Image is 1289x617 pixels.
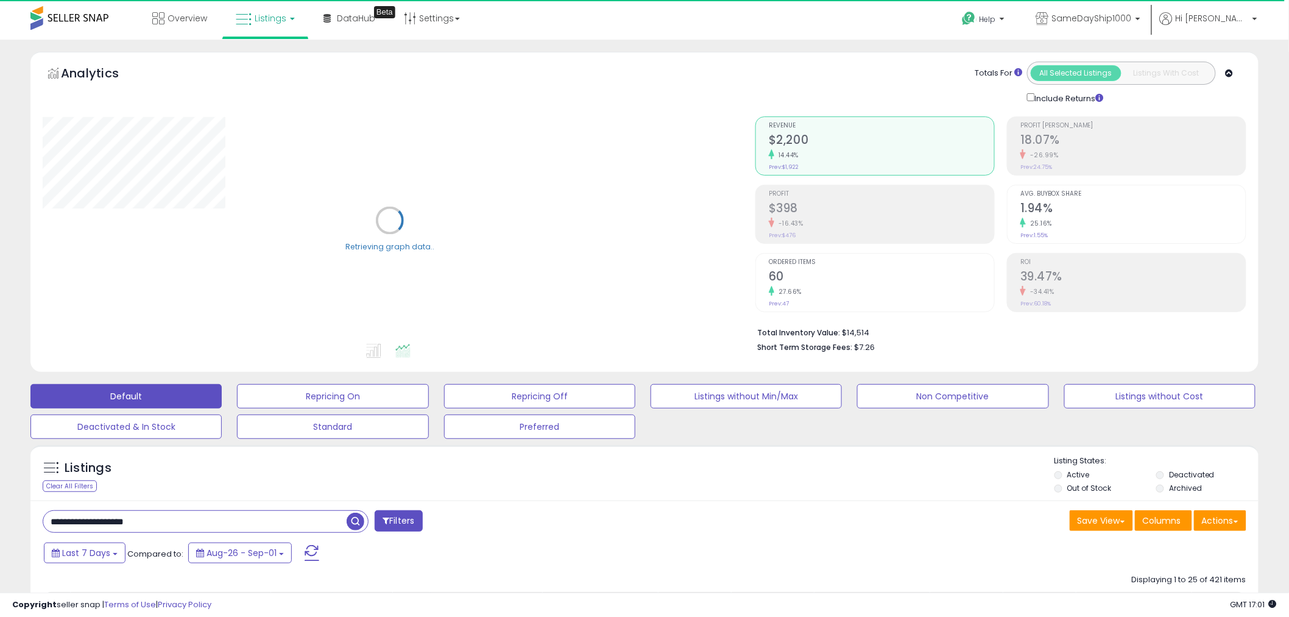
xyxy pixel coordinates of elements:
b: Total Inventory Value: [757,327,840,338]
h2: $398 [769,201,994,218]
span: 2025-09-9 17:01 GMT [1231,599,1277,610]
small: Prev: 1.55% [1020,232,1048,239]
i: Get Help [961,11,976,26]
h5: Analytics [61,65,143,85]
small: Prev: $476 [769,232,796,239]
small: Prev: 47 [769,300,789,307]
span: Avg. Buybox Share [1020,191,1246,198]
button: Filters [375,510,422,532]
span: Last 7 Days [62,547,110,559]
button: Actions [1194,510,1246,531]
label: Deactivated [1169,469,1215,480]
strong: Copyright [12,599,57,610]
label: Archived [1169,483,1202,493]
button: Listings without Cost [1064,384,1255,408]
h2: $2,200 [769,133,994,149]
button: Save View [1070,510,1133,531]
button: Listings With Cost [1121,65,1212,81]
small: Prev: 60.18% [1020,300,1051,307]
div: seller snap | | [12,599,211,611]
span: Overview [168,12,207,24]
span: ROI [1020,259,1246,266]
small: Prev: 24.75% [1020,163,1052,171]
button: Repricing On [237,384,428,408]
span: Hi [PERSON_NAME] [1176,12,1249,24]
button: Repricing Off [444,384,635,408]
span: SameDayShip1000 [1052,12,1132,24]
h2: 60 [769,269,994,286]
button: Non Competitive [857,384,1048,408]
small: -34.41% [1026,287,1054,296]
div: Totals For [975,68,1023,79]
li: $14,514 [757,324,1237,339]
button: Columns [1135,510,1192,531]
span: Compared to: [127,548,183,560]
div: Tooltip anchor [374,6,395,18]
label: Out of Stock [1067,483,1112,493]
div: Clear All Filters [43,480,97,492]
span: Listings [255,12,286,24]
span: Aug-26 - Sep-01 [207,547,277,559]
button: Aug-26 - Sep-01 [188,543,292,563]
a: Privacy Policy [158,599,211,610]
span: Profit [769,191,994,198]
span: $7.26 [854,341,875,353]
a: Help [952,2,1017,40]
button: Standard [237,415,428,439]
span: Columns [1143,515,1181,527]
p: Listing States: [1054,455,1259,467]
button: Default [30,384,222,408]
small: Prev: $1,922 [769,163,799,171]
small: -16.43% [774,219,803,228]
span: DataHub [337,12,375,24]
small: 25.16% [1026,219,1052,228]
label: Active [1067,469,1090,480]
div: Retrieving graph data.. [345,241,434,252]
small: -26.99% [1026,151,1059,160]
a: Terms of Use [104,599,156,610]
span: Ordered Items [769,259,994,266]
button: Preferred [444,415,635,439]
button: All Selected Listings [1031,65,1121,81]
span: Revenue [769,123,994,129]
b: Short Term Storage Fees: [757,342,852,352]
h5: Listings [65,460,111,477]
small: 14.44% [774,151,799,160]
span: Help [980,14,996,24]
h2: 1.94% [1020,201,1246,218]
small: 27.66% [774,287,802,296]
button: Listings without Min/Max [651,384,842,408]
button: Deactivated & In Stock [30,415,222,439]
button: Last 7 Days [44,543,125,563]
a: Hi [PERSON_NAME] [1160,12,1257,40]
span: Profit [PERSON_NAME] [1020,123,1246,129]
div: Include Returns [1018,91,1118,104]
h2: 39.47% [1020,269,1246,286]
h2: 18.07% [1020,133,1246,149]
div: Displaying 1 to 25 of 421 items [1132,574,1246,586]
